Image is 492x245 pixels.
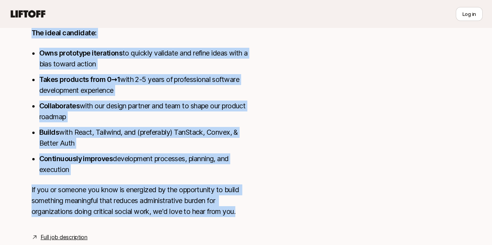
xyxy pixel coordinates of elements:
[39,155,113,163] strong: Continuously improves
[39,48,249,70] li: to quickly validate and refine ideas with a bias toward action
[39,153,249,175] li: development processes, planning, and execution
[32,29,97,37] strong: The ideal candidate:
[41,233,88,242] a: Full job description
[39,102,80,110] strong: Collaborates
[32,184,249,217] p: If you or someone you know is energized by the opportunity to build something meaningful that red...
[39,75,121,83] strong: Takes products from 0→1
[39,128,60,136] strong: Builds
[39,49,123,57] strong: Owns prototype iterations
[39,74,249,96] li: with 2-5 years of professional software development experience
[39,127,249,149] li: with React, Tailwind, and (preferably) TanStack, Convex, & Better Auth
[39,101,249,122] li: with our design partner and team to shape our product roadmap
[456,7,483,21] button: Log in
